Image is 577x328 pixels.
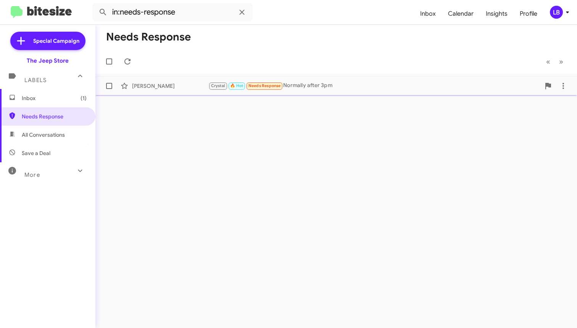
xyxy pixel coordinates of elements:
[414,3,442,25] a: Inbox
[22,149,50,157] span: Save a Deal
[27,57,69,65] div: The Jeep Store
[514,3,543,25] a: Profile
[230,83,243,88] span: 🔥 Hot
[106,31,191,43] h1: Needs Response
[92,3,253,21] input: Search
[81,94,87,102] span: (1)
[546,57,550,66] span: «
[132,82,208,90] div: [PERSON_NAME]
[442,3,480,25] a: Calendar
[10,32,85,50] a: Special Campaign
[542,54,568,69] nav: Page navigation example
[33,37,79,45] span: Special Campaign
[554,54,568,69] button: Next
[24,77,47,84] span: Labels
[480,3,514,25] a: Insights
[22,131,65,139] span: All Conversations
[543,6,569,19] button: LB
[559,57,563,66] span: »
[248,83,281,88] span: Needs Response
[542,54,555,69] button: Previous
[24,171,40,178] span: More
[22,94,87,102] span: Inbox
[211,83,225,88] span: Crystal
[22,113,87,120] span: Needs Response
[550,6,563,19] div: LB
[208,81,540,90] div: Normally after 3pm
